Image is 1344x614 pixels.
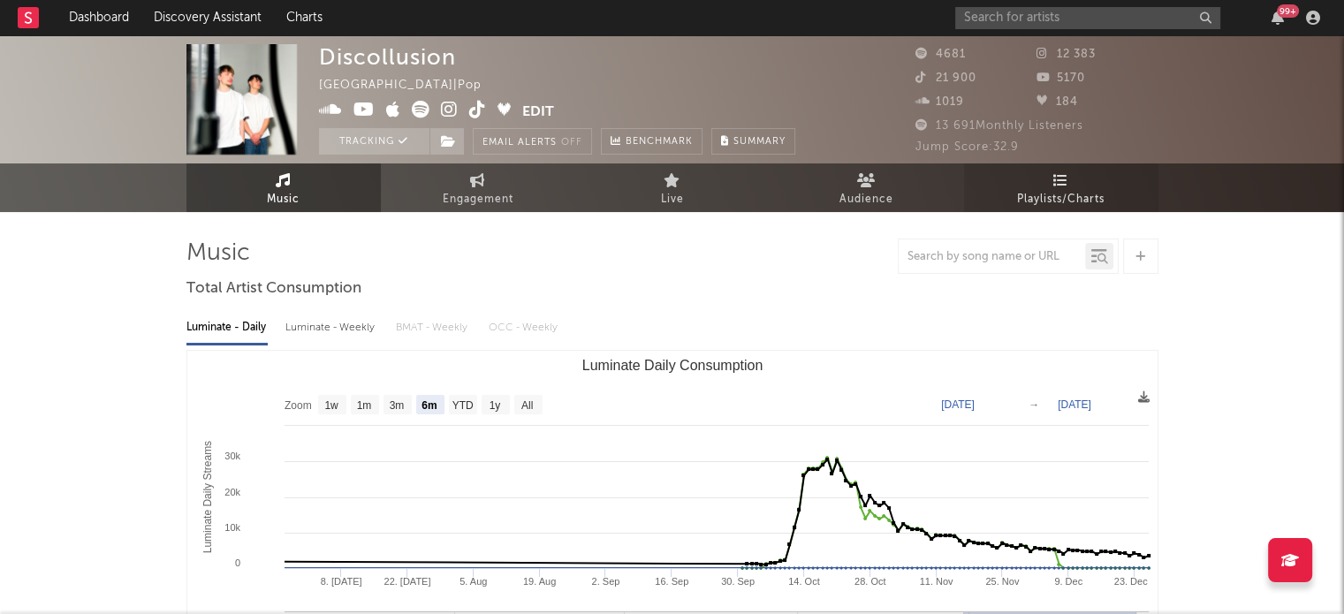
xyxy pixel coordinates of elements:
text: 5. Aug [459,576,487,587]
span: 13 691 Monthly Listeners [915,120,1083,132]
span: Engagement [443,189,513,210]
text: 20k [224,487,240,497]
text: 8. [DATE] [320,576,361,587]
span: 12 383 [1036,49,1096,60]
text: 0 [234,557,239,568]
text: Luminate Daily Streams [201,441,213,553]
text: [DATE] [1058,398,1091,411]
span: Jump Score: 32.9 [915,141,1019,153]
text: 14. Oct [788,576,819,587]
div: [GEOGRAPHIC_DATA] | Pop [319,75,502,96]
text: 30. Sep [721,576,755,587]
text: 1y [489,399,500,412]
a: Audience [770,163,964,212]
button: 99+ [1272,11,1284,25]
text: → [1029,398,1039,411]
text: 2. Sep [591,576,619,587]
text: 16. Sep [655,576,688,587]
text: 3m [389,399,404,412]
text: 6m [421,399,437,412]
button: Email AlertsOff [473,128,592,155]
div: Discollusion [319,44,456,70]
text: YTD [452,399,473,412]
a: Engagement [381,163,575,212]
text: 9. Dec [1054,576,1082,587]
span: Summary [733,137,786,147]
button: Tracking [319,128,429,155]
span: Live [661,189,684,210]
span: 1019 [915,96,964,108]
text: All [520,399,532,412]
button: Summary [711,128,795,155]
text: 10k [224,522,240,533]
text: Zoom [285,399,312,412]
span: 4681 [915,49,966,60]
span: Playlists/Charts [1017,189,1105,210]
div: Luminate - Daily [186,313,268,343]
text: 30k [224,451,240,461]
em: Off [561,138,582,148]
text: [DATE] [941,398,975,411]
text: 1w [324,399,338,412]
div: Luminate - Weekly [285,313,378,343]
span: 184 [1036,96,1078,108]
span: 5170 [1036,72,1085,84]
text: Luminate Daily Consumption [581,358,763,373]
a: Benchmark [601,128,702,155]
text: 11. Nov [919,576,953,587]
input: Search by song name or URL [899,250,1085,264]
text: 25. Nov [985,576,1019,587]
text: 1m [356,399,371,412]
a: Playlists/Charts [964,163,1158,212]
span: Audience [839,189,893,210]
div: 99 + [1277,4,1299,18]
span: Music [267,189,300,210]
text: 23. Dec [1113,576,1147,587]
a: Live [575,163,770,212]
button: Edit [522,101,554,123]
text: 19. Aug [522,576,555,587]
text: 22. [DATE] [383,576,430,587]
span: Total Artist Consumption [186,278,361,299]
a: Music [186,163,381,212]
span: Benchmark [626,132,693,153]
input: Search for artists [955,7,1220,29]
text: 28. Oct [854,576,885,587]
span: 21 900 [915,72,976,84]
